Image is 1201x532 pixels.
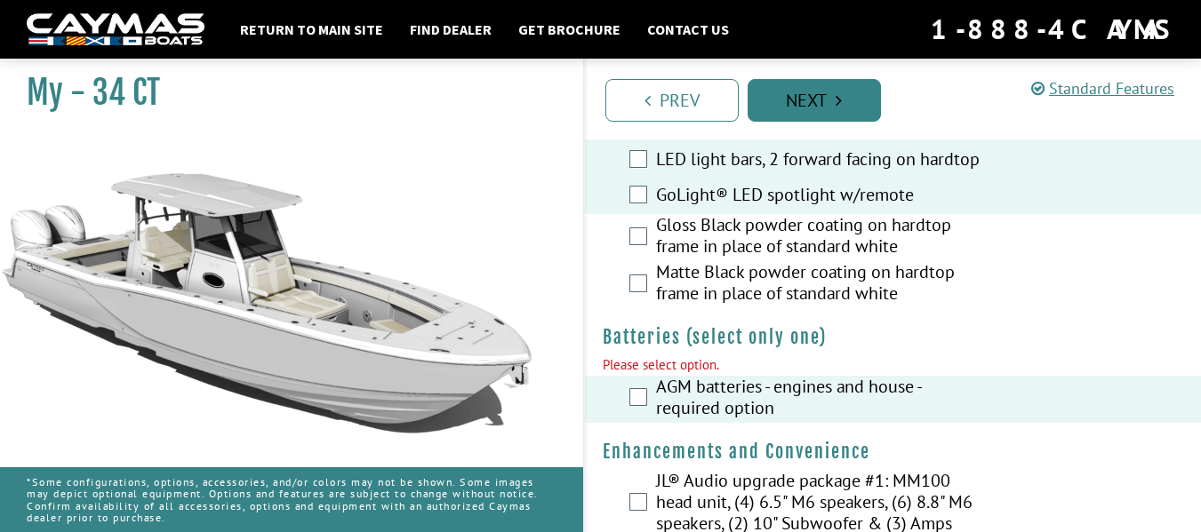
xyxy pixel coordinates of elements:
[603,326,1184,348] h4: Batteries (select only one)
[27,73,539,113] h1: My - 34 CT
[638,18,738,41] a: Contact Us
[1031,78,1174,99] a: Standard Features
[603,441,1184,463] h4: Enhancements and Convenience
[656,376,983,423] label: AGM batteries - engines and house - required option
[509,18,629,41] a: Get Brochure
[656,184,983,210] label: GoLight® LED spotlight w/remote
[605,79,739,122] a: Prev
[656,148,983,174] label: LED light bars, 2 forward facing on hardtop
[27,467,556,532] p: *Some configurations, options, accessories, and/or colors may not be shown. Some images may depic...
[401,18,500,41] a: Find Dealer
[656,214,983,261] label: Gloss Black powder coating on hardtop frame in place of standard white
[27,13,204,46] img: white-logo-c9c8dbefe5ff5ceceb0f0178aa75bf4bb51f6bca0971e226c86eb53dfe498488.png
[931,10,1174,49] div: 1-888-4CAYMAS
[656,261,983,308] label: Matte Black powder coating on hardtop frame in place of standard white
[748,79,881,122] a: Next
[603,355,1184,376] div: Please select option.
[231,18,392,41] a: Return to main site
